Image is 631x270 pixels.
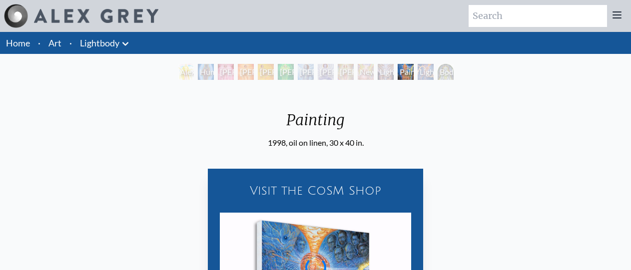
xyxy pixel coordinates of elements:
[298,64,314,80] div: [PERSON_NAME] 5
[238,64,254,80] div: [PERSON_NAME] 2
[268,137,364,149] div: 1998, oil on linen, 30 x 40 in.
[214,175,418,207] a: Visit the CoSM Shop
[80,36,119,50] a: Lightbody
[218,64,234,80] div: [PERSON_NAME] 1
[378,64,394,80] div: Lightweaver
[65,32,76,54] li: ·
[48,36,61,50] a: Art
[34,32,44,54] li: ·
[198,64,214,80] div: Human Energy Field
[268,111,364,137] div: Painting
[278,64,294,80] div: [PERSON_NAME] 4
[438,64,454,80] div: Body/Mind as a Vibratory Field of Energy
[258,64,274,80] div: [PERSON_NAME] 3
[398,64,414,80] div: Painting
[469,5,607,27] input: Search
[358,64,374,80] div: Newborn
[6,37,30,48] a: Home
[338,64,354,80] div: [PERSON_NAME] 7
[318,64,334,80] div: [PERSON_NAME] 6
[178,64,194,80] div: Alexza
[418,64,434,80] div: Lightworker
